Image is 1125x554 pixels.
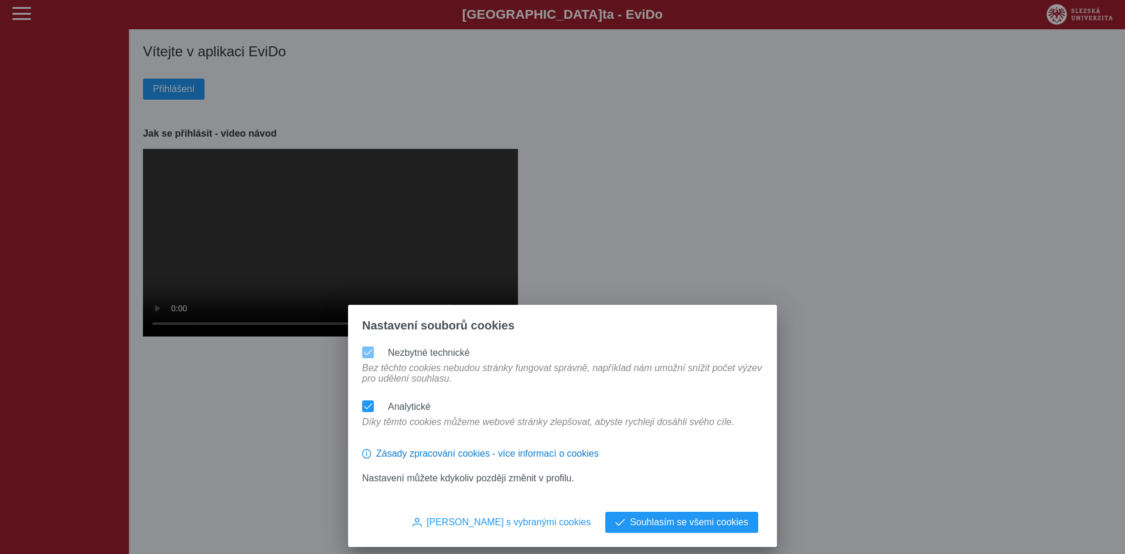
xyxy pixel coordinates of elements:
button: [PERSON_NAME] s vybranými cookies [403,512,601,533]
button: Souhlasím se všemi cookies [605,512,758,533]
label: Nezbytné technické [388,348,470,358]
p: Nastavení můžete kdykoliv později změnit v profilu. [362,473,763,484]
span: Zásady zpracování cookies - více informací o cookies [376,448,599,459]
a: Zásady zpracování cookies - více informací o cookies [362,453,599,463]
div: Díky těmto cookies můžeme webové stránky zlepšovat, abyste rychleji dosáhli svého cíle. [357,417,739,439]
span: [PERSON_NAME] s vybranými cookies [427,517,591,528]
span: Nastavení souborů cookies [362,319,514,332]
button: Zásady zpracování cookies - více informací o cookies [362,444,599,464]
label: Analytické [388,402,431,412]
span: Souhlasím se všemi cookies [630,517,748,528]
div: Bez těchto cookies nebudou stránky fungovat správně, například nám umožní snížit počet výzev pro ... [357,363,768,396]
